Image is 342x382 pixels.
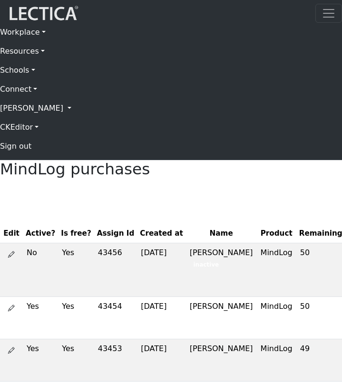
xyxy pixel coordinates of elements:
td: [PERSON_NAME] [186,339,257,382]
div: Yes [62,247,90,258]
td: [DATE] [137,339,186,382]
th: Active? [23,224,58,243]
td: 43453 [94,339,137,382]
img: lecticalive [7,4,78,22]
td: [DATE] [137,243,186,297]
th: Assign Id [94,224,137,243]
th: Is free? [58,224,94,243]
td: [PERSON_NAME] [186,297,257,339]
td: MindLog [257,339,296,382]
div: Yes [62,301,90,312]
div: No [27,247,54,258]
th: Product [257,224,296,243]
td: [DATE] [137,297,186,339]
td: 43454 [94,297,137,339]
span: 49 [300,344,310,353]
button: Toggle navigation [315,4,342,23]
td: MindLog [257,297,296,339]
td: 43456 [94,243,137,297]
td: MindLog [257,243,296,297]
th: Name [186,224,257,243]
div: Yes [62,343,90,354]
td: [PERSON_NAME] [186,243,257,297]
span: 50 [300,248,310,257]
span: 50 [300,302,310,311]
span: inactive [190,260,223,269]
div: Yes [27,301,54,312]
div: Yes [27,343,54,354]
th: Created at [137,224,186,243]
